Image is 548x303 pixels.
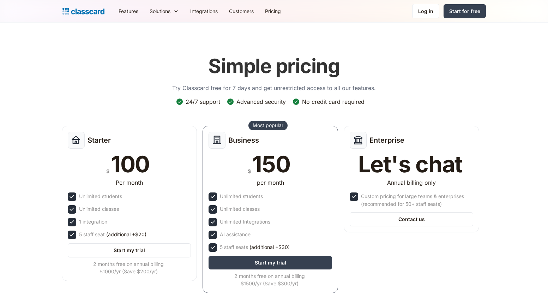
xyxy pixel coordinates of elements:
a: Pricing [259,3,287,19]
div: 24/7 support [186,98,220,106]
span: (additional +$20) [106,231,146,238]
div: per month [257,178,284,187]
a: Log in [412,4,439,18]
a: Start my trial [209,256,332,269]
div: 150 [252,153,290,176]
div: Unlimited classes [79,205,119,213]
div: $ [106,167,109,176]
a: Start my trial [68,243,191,257]
div: Per month [116,178,143,187]
p: Try Classcard free for 7 days and get unrestricted access to all our features. [172,84,376,92]
a: Integrations [185,3,223,19]
div: Most popular [253,122,283,129]
a: Customers [223,3,259,19]
div: 5 staff seat [79,231,146,238]
div: 5 staff seats [220,243,290,251]
div: Log in [418,7,433,15]
a: Features [113,3,144,19]
div: 1 integration [79,218,107,226]
div: Unlimited students [220,192,263,200]
div: 100 [111,153,150,176]
div: Advanced security [236,98,286,106]
div: Annual billing only [387,178,436,187]
div: Solutions [150,7,170,15]
div: Unlimited Integrations [220,218,270,226]
a: Start for free [444,4,486,18]
div: Solutions [144,3,185,19]
a: Contact us [350,212,473,226]
h1: Simple pricing [208,54,340,78]
div: 2 months free on annual billing $1000/yr (Save $200/yr) [68,260,190,275]
h2: Business [228,136,259,144]
span: (additional +$30) [249,243,290,251]
div: Unlimited classes [220,205,260,213]
div: Unlimited students [79,192,122,200]
div: Let's chat [358,153,463,176]
h2: Starter [88,136,111,144]
div: 2 months free on annual billing $1500/yr (Save $300/yr) [209,272,331,287]
div: No credit card required [302,98,365,106]
h2: Enterprise [369,136,404,144]
div: $ [248,167,251,176]
div: Custom pricing for large teams & enterprises (recommended for 50+ staff seats) [361,192,472,208]
div: Start for free [449,7,480,15]
a: home [62,6,104,16]
div: AI assistance [220,231,251,238]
